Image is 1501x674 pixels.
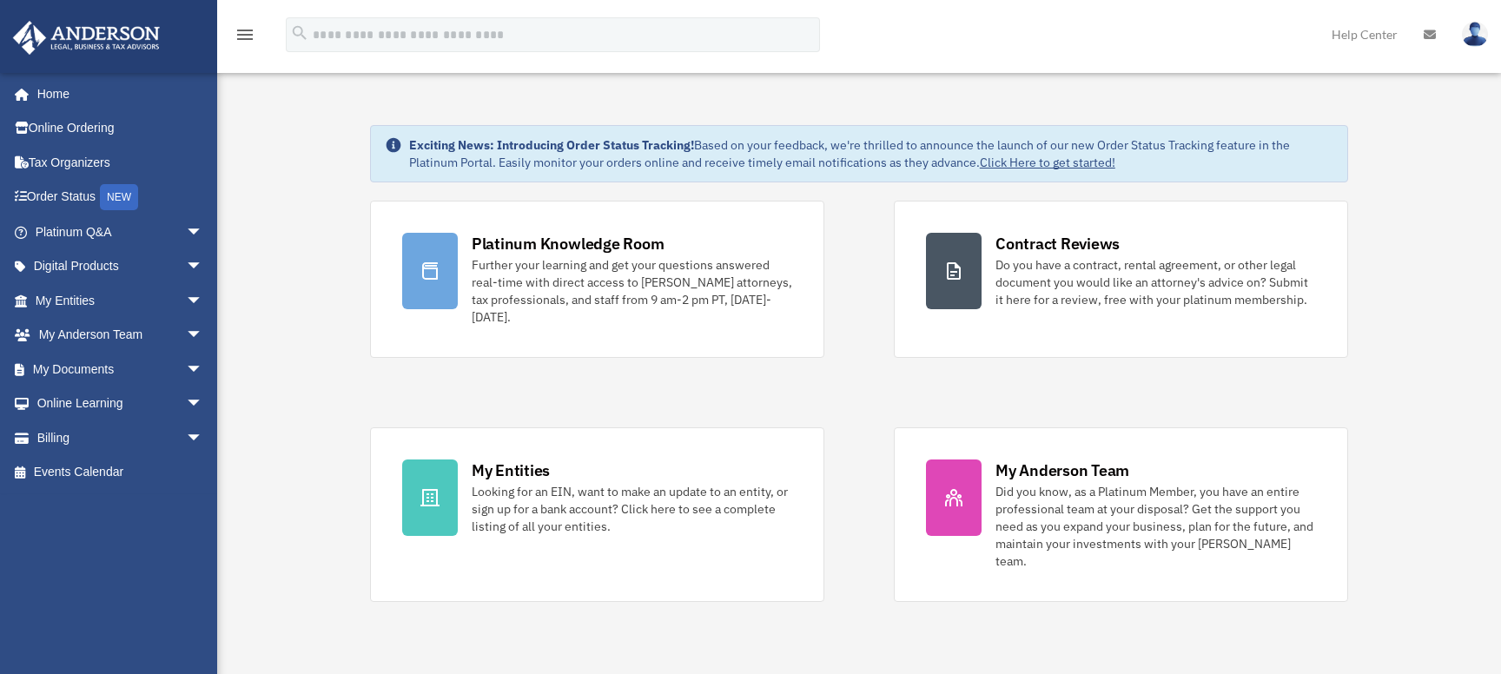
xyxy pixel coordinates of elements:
span: arrow_drop_down [186,215,221,250]
div: Platinum Knowledge Room [472,233,665,254]
a: Tax Organizers [12,145,229,180]
div: Looking for an EIN, want to make an update to an entity, or sign up for a bank account? Click her... [472,483,792,535]
a: My Documentsarrow_drop_down [12,352,229,387]
span: arrow_drop_down [186,352,221,387]
div: Did you know, as a Platinum Member, you have an entire professional team at your disposal? Get th... [995,483,1316,570]
a: Billingarrow_drop_down [12,420,229,455]
div: Based on your feedback, we're thrilled to announce the launch of our new Order Status Tracking fe... [409,136,1333,171]
a: Contract Reviews Do you have a contract, rental agreement, or other legal document you would like... [894,201,1348,358]
span: arrow_drop_down [186,420,221,456]
div: Do you have a contract, rental agreement, or other legal document you would like an attorney's ad... [995,256,1316,308]
i: search [290,23,309,43]
a: Click Here to get started! [980,155,1115,170]
a: My Anderson Team Did you know, as a Platinum Member, you have an entire professional team at your... [894,427,1348,602]
a: Digital Productsarrow_drop_down [12,249,229,284]
img: Anderson Advisors Platinum Portal [8,21,165,55]
i: menu [235,24,255,45]
a: My Entities Looking for an EIN, want to make an update to an entity, or sign up for a bank accoun... [370,427,824,602]
img: User Pic [1462,22,1488,47]
div: NEW [100,184,138,210]
a: Platinum Q&Aarrow_drop_down [12,215,229,249]
strong: Exciting News: Introducing Order Status Tracking! [409,137,694,153]
a: Online Learningarrow_drop_down [12,387,229,421]
a: Online Ordering [12,111,229,146]
div: My Entities [472,459,550,481]
a: Events Calendar [12,455,229,490]
div: Further your learning and get your questions answered real-time with direct access to [PERSON_NAM... [472,256,792,326]
a: My Anderson Teamarrow_drop_down [12,318,229,353]
a: My Entitiesarrow_drop_down [12,283,229,318]
a: Platinum Knowledge Room Further your learning and get your questions answered real-time with dire... [370,201,824,358]
span: arrow_drop_down [186,318,221,354]
span: arrow_drop_down [186,283,221,319]
span: arrow_drop_down [186,249,221,285]
a: menu [235,30,255,45]
a: Home [12,76,221,111]
a: Order StatusNEW [12,180,229,215]
div: Contract Reviews [995,233,1120,254]
div: My Anderson Team [995,459,1129,481]
span: arrow_drop_down [186,387,221,422]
